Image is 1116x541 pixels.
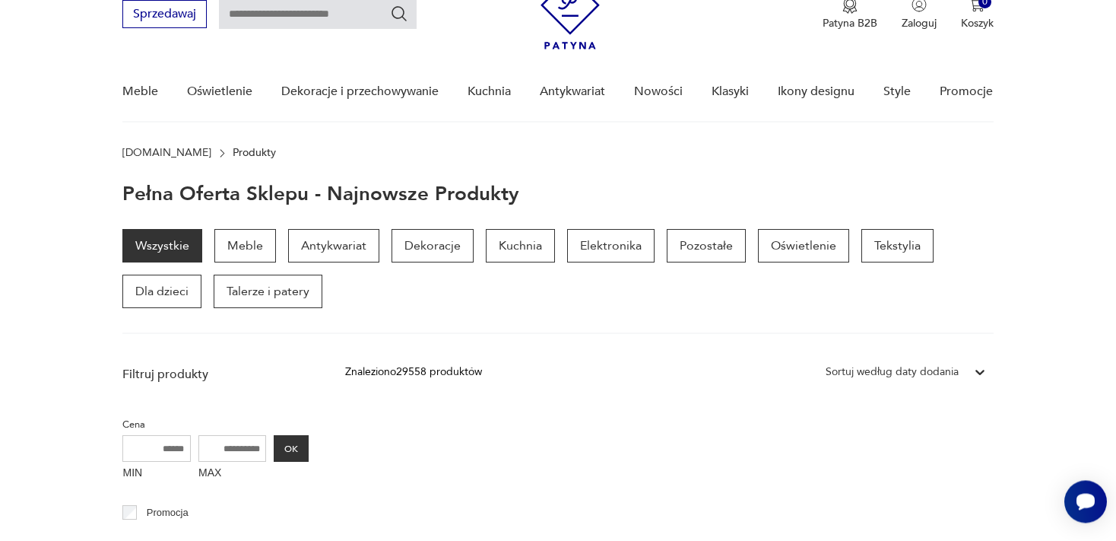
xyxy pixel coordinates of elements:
[823,16,877,30] p: Patyna B2B
[122,416,309,433] p: Cena
[214,229,276,263] a: Meble
[122,62,158,121] a: Meble
[902,16,937,30] p: Zaloguj
[122,366,309,383] p: Filtruj produkty
[540,62,605,121] a: Antykwariat
[1064,480,1107,523] iframe: Smartsupp widget button
[826,364,959,380] div: Sortuj według daty dodania
[567,229,655,263] a: Elektronika
[778,62,854,121] a: Ikony designu
[758,229,849,263] a: Oświetlenie
[122,10,207,21] a: Sprzedawaj
[214,275,322,308] a: Talerze i patery
[634,62,683,121] a: Nowości
[122,147,211,159] a: [DOMAIN_NAME]
[122,462,191,486] label: MIN
[712,62,749,121] a: Klasyki
[861,229,934,263] a: Tekstylia
[961,16,994,30] p: Koszyk
[281,62,439,121] a: Dekoracje i przechowywanie
[390,5,408,23] button: Szukaj
[486,229,555,263] a: Kuchnia
[392,229,474,263] a: Dekoracje
[147,504,189,521] p: Promocja
[468,62,511,121] a: Kuchnia
[187,62,252,121] a: Oświetlenie
[274,435,309,462] button: OK
[122,275,201,308] a: Dla dzieci
[883,62,911,121] a: Style
[288,229,379,263] a: Antykwariat
[940,62,993,121] a: Promocje
[667,229,746,263] a: Pozostałe
[198,462,267,486] label: MAX
[345,364,482,380] div: Znaleziono 29558 produktów
[122,229,202,263] a: Wszystkie
[233,147,276,159] p: Produkty
[122,183,519,205] h1: Pełna oferta sklepu - najnowsze produkty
